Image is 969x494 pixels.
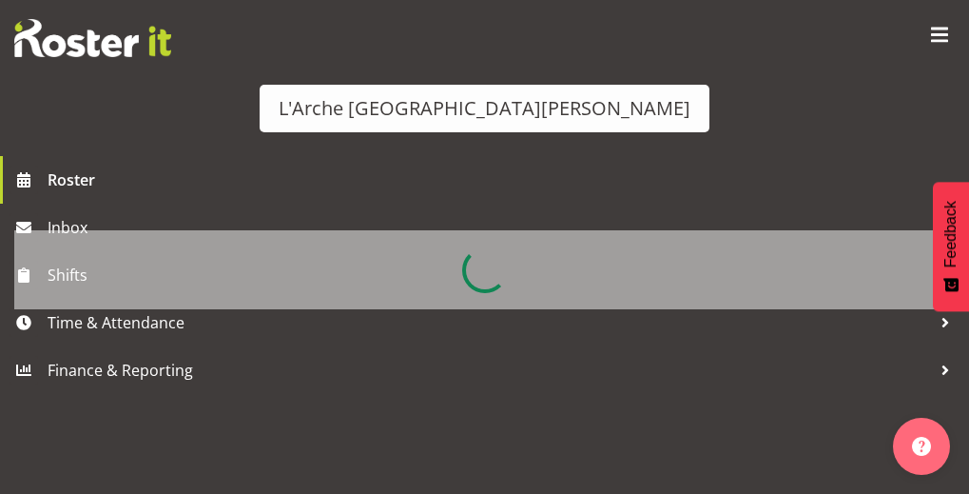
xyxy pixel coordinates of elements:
[14,19,171,57] img: Rosterit website logo
[48,213,959,242] span: Inbox
[942,201,959,267] span: Feedback
[279,94,690,123] div: L'Arche [GEOGRAPHIC_DATA][PERSON_NAME]
[48,356,931,385] span: Finance & Reporting
[912,437,931,456] img: help-xxl-2.png
[48,308,931,337] span: Time & Attendance
[933,182,969,311] button: Feedback - Show survey
[48,166,959,194] span: Roster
